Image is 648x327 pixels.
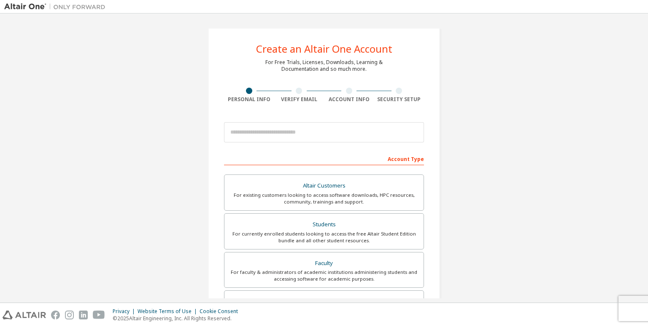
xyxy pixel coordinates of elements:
img: facebook.svg [51,311,60,319]
div: Create an Altair One Account [256,44,392,54]
div: Verify Email [274,96,324,103]
div: Faculty [229,257,418,269]
div: Everyone else [229,296,418,308]
img: Altair One [4,3,110,11]
div: Website Terms of Use [138,308,200,315]
div: For faculty & administrators of academic institutions administering students and accessing softwa... [229,269,418,282]
img: youtube.svg [93,311,105,319]
div: For Free Trials, Licenses, Downloads, Learning & Documentation and so much more. [265,59,383,72]
div: Personal Info [224,96,274,103]
div: Security Setup [374,96,424,103]
img: altair_logo.svg [3,311,46,319]
div: For existing customers looking to access software downloads, HPC resources, community, trainings ... [229,192,418,205]
div: Account Info [324,96,374,103]
div: For currently enrolled students looking to access the free Altair Student Edition bundle and all ... [229,231,418,244]
img: instagram.svg [65,311,74,319]
div: Cookie Consent [200,308,243,315]
img: linkedin.svg [79,311,88,319]
div: Privacy [113,308,138,315]
div: Altair Customers [229,180,418,192]
div: Students [229,219,418,231]
p: © 2025 Altair Engineering, Inc. All Rights Reserved. [113,315,243,322]
div: Account Type [224,152,424,165]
